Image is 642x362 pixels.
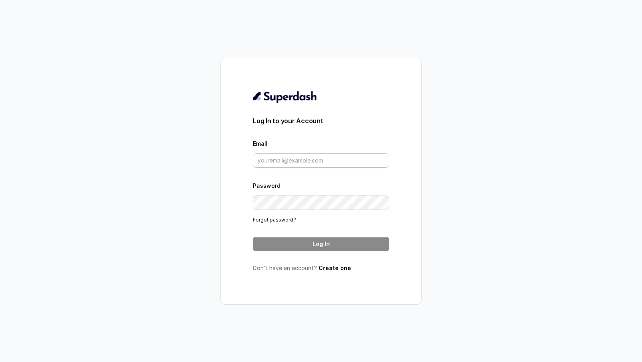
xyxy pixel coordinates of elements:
[253,264,389,272] p: Don’t have an account?
[253,182,280,189] label: Password
[253,116,389,126] h3: Log In to your Account
[253,90,317,103] img: light.svg
[253,140,268,147] label: Email
[253,237,389,251] button: Log In
[319,264,351,271] a: Create one
[253,217,296,223] a: Forgot password?
[253,153,389,168] input: youremail@example.com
